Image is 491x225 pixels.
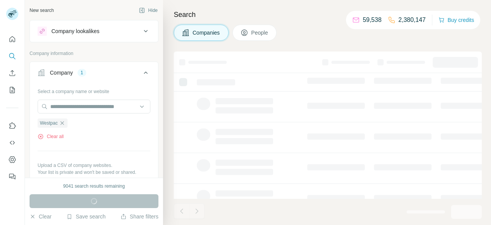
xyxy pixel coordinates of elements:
div: Company [50,69,73,77]
button: Quick start [6,32,18,46]
p: 2,380,147 [399,15,426,25]
button: Buy credits [438,15,474,25]
div: Select a company name or website [38,85,150,95]
button: Dashboard [6,153,18,167]
div: 1 [77,69,86,76]
span: Westpac [40,120,58,127]
button: Enrich CSV [6,66,18,80]
button: Feedback [6,170,18,183]
div: 9041 search results remaining [63,183,125,190]
button: Company lookalikes [30,22,158,40]
button: Use Surfe on LinkedIn [6,119,18,133]
p: Company information [30,50,158,57]
button: Company1 [30,63,158,85]
button: Use Surfe API [6,136,18,150]
button: Clear [30,213,51,220]
span: People [251,29,269,37]
p: Your list is private and won't be saved or shared. [38,169,150,176]
span: Companies [193,29,221,37]
button: Hide [133,5,163,16]
div: New search [30,7,54,14]
p: Upload a CSV of company websites. [38,162,150,169]
h4: Search [174,9,482,20]
button: Clear all [38,133,64,140]
p: 59,538 [363,15,382,25]
div: Company lookalikes [51,27,99,35]
button: My lists [6,83,18,97]
button: Save search [66,213,105,220]
button: Share filters [120,213,158,220]
button: Search [6,49,18,63]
